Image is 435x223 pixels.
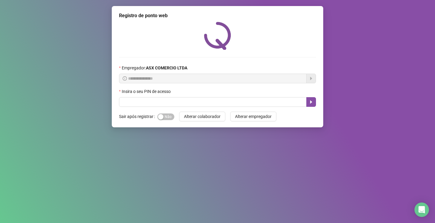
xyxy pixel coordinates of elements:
button: Alterar empregador [230,112,276,121]
div: Registro de ponto web [119,12,316,19]
span: Alterar empregador [235,113,272,120]
span: info-circle [123,76,127,81]
div: Open Intercom Messenger [414,202,429,217]
span: caret-right [309,100,314,104]
img: QRPoint [204,22,231,50]
label: Sair após registrar [119,112,157,121]
span: Alterar colaborador [184,113,221,120]
label: Insira o seu PIN de acesso [119,88,175,95]
span: Empregador : [122,65,187,71]
button: Alterar colaborador [179,112,225,121]
strong: ASX COMERCIO LTDA [146,65,187,70]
